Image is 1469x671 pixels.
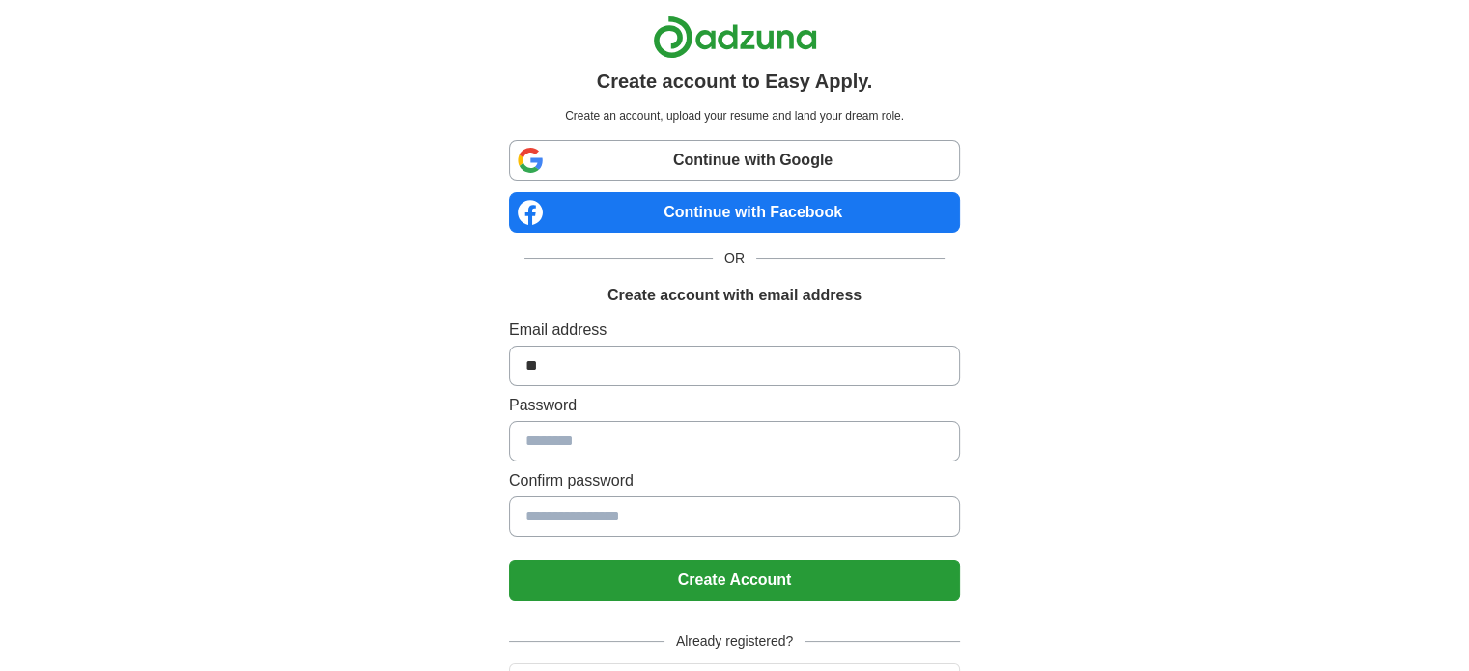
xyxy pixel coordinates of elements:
[509,319,960,342] label: Email address
[607,284,862,307] h1: Create account with email address
[509,469,960,492] label: Confirm password
[509,560,960,601] button: Create Account
[664,631,805,652] span: Already registered?
[513,107,956,125] p: Create an account, upload your resume and land your dream role.
[509,140,960,181] a: Continue with Google
[509,394,960,417] label: Password
[509,192,960,233] a: Continue with Facebook
[597,67,873,96] h1: Create account to Easy Apply.
[713,248,756,268] span: OR
[653,15,817,59] img: Adzuna logo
